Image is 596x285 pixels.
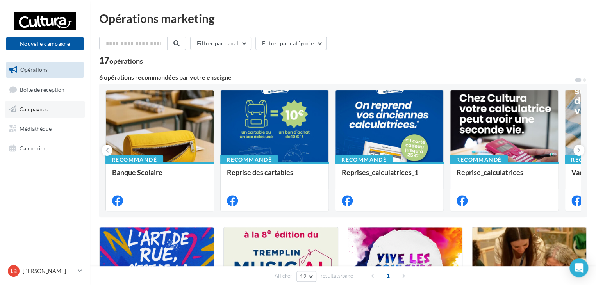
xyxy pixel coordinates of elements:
[23,267,75,275] p: [PERSON_NAME]
[20,86,64,93] span: Boîte de réception
[275,272,292,280] span: Afficher
[335,155,393,164] div: Recommandé
[321,272,353,280] span: résultats/page
[220,155,278,164] div: Recommandé
[300,273,307,280] span: 12
[190,37,251,50] button: Filtrer par canal
[227,168,293,176] span: Reprise des cartables
[5,101,85,118] a: Campagnes
[11,267,17,275] span: LB
[6,264,84,278] a: LB [PERSON_NAME]
[342,168,418,176] span: Reprises_calculatrices_1
[99,12,587,24] div: Opérations marketing
[6,37,84,50] button: Nouvelle campagne
[112,168,162,176] span: Banque Scolaire
[5,121,85,137] a: Médiathèque
[5,140,85,157] a: Calendrier
[20,125,52,132] span: Médiathèque
[105,155,163,164] div: Recommandé
[382,269,394,282] span: 1
[20,66,48,73] span: Opérations
[99,56,143,65] div: 17
[5,81,85,98] a: Boîte de réception
[99,74,574,80] div: 6 opérations recommandées par votre enseigne
[450,155,508,164] div: Recommandé
[20,106,48,112] span: Campagnes
[569,258,588,277] div: Open Intercom Messenger
[20,144,46,151] span: Calendrier
[457,168,523,176] span: Reprise_calculatrices
[255,37,327,50] button: Filtrer par catégorie
[5,62,85,78] a: Opérations
[296,271,316,282] button: 12
[109,57,143,64] div: opérations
